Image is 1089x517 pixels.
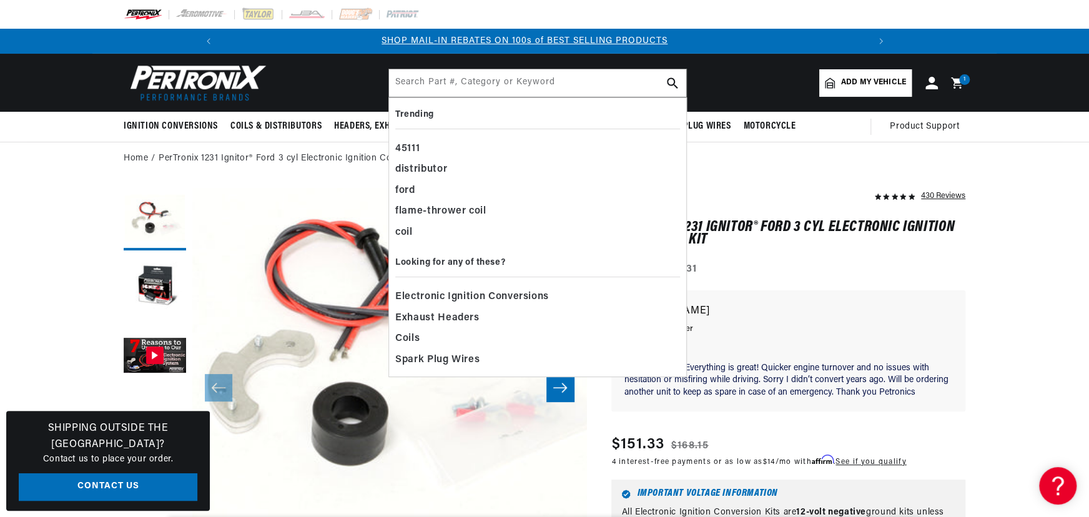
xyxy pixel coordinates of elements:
div: Announcement [201,34,849,48]
div: 2 of 3 [201,34,849,48]
span: $14 [763,458,776,466]
button: Translation missing: en.sections.announcements.previous_announcement [196,29,221,54]
b: Trending [395,110,433,119]
summary: Product Support [890,112,965,142]
summary: Ignition Conversions [124,112,224,141]
span: Ignition Conversions [124,120,218,133]
span: Exhaust Headers [395,310,480,327]
button: Slide right [546,374,574,401]
p: [PERSON_NAME] [624,303,953,320]
s: $168.15 [671,438,709,453]
button: Load image 1 in gallery view [124,188,186,250]
span: Electronic Ignition Conversions [395,288,549,306]
h6: Important Voltage Information [621,490,955,499]
span: $151.33 [611,433,664,456]
div: ford [395,180,680,202]
strong: 12-volt negative [796,508,866,517]
input: Search Part #, Category or Keyword [389,69,686,97]
span: Motorcycle [743,120,796,133]
div: 430 Reviews [921,188,965,203]
a: Add my vehicle [819,69,912,97]
div: coil [395,222,680,244]
summary: Motorcycle [737,112,802,141]
span: Add my vehicle [841,77,906,89]
span: Affirm [812,455,834,465]
a: Home [124,152,148,165]
span: Product Support [890,120,959,134]
h3: Shipping Outside the [GEOGRAPHIC_DATA]? [19,421,197,453]
a: SHOP MAIL-IN REBATES ON 100s of BEST SELLING PRODUCTS [382,36,668,46]
a: See if you qualify - Learn more about Affirm Financing (opens in modal) [835,458,906,466]
button: Load image 2 in gallery view [124,257,186,319]
summary: Spark Plug Wires [649,112,737,141]
span: Coils & Distributors [230,120,322,133]
button: search button [659,69,686,97]
p: 4 interest-free payments or as low as /mo with . [611,456,906,468]
a: PerTronix 1231 Ignitor® Ford 3 cyl Electronic Ignition Conversion Kit [159,152,441,165]
p: Had it installed. Everything is great! Quicker engine turnover and no issues with hesitation or m... [624,362,953,399]
p: Contact us to place your order. [19,453,197,466]
button: Translation missing: en.sections.announcements.next_announcement [869,29,894,54]
div: flame-thrower coil [395,201,680,222]
nav: breadcrumbs [124,152,965,165]
span: Coils [395,330,420,348]
span: Spark Plug Wires [395,352,480,369]
div: Part Number: [611,262,965,278]
div: distributor [395,159,680,180]
h1: PerTronix 1231 Ignitor® Ford 3 cyl Electronic Ignition Conversion Kit [611,221,965,247]
summary: Headers, Exhausts & Components [328,112,486,141]
span: Spark Plug Wires [655,120,731,133]
img: Pertronix [124,61,267,104]
b: Looking for any of these? [395,258,505,267]
span: 1 [963,74,966,85]
a: Contact Us [19,473,197,501]
slideshow-component: Translation missing: en.sections.announcements.announcement_bar [92,29,997,54]
button: Slide left [205,374,232,401]
div: 45111 [395,139,680,160]
summary: Coils & Distributors [224,112,328,141]
span: Headers, Exhausts & Components [334,120,480,133]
